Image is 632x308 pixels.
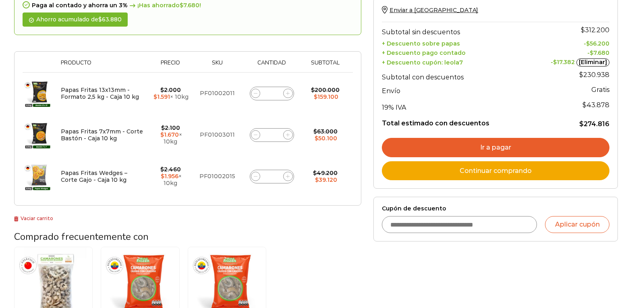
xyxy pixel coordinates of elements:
bdi: 200.000 [311,86,340,94]
span: $ [161,173,164,180]
a: Continuar comprando [382,161,609,181]
th: Cantidad [241,60,302,72]
span: $ [586,40,590,47]
span: $ [180,2,183,9]
bdi: 7.680 [180,2,199,9]
div: Ahorro acumulado de [23,12,128,27]
span: $ [590,49,593,56]
span: $ [153,93,157,100]
th: + Descuento pago contado [382,47,531,56]
a: Papas Fritas 7x7mm - Corte Bastón - Caja 10 kg [61,128,143,142]
span: $ [582,101,586,109]
input: Product quantity [266,88,278,99]
bdi: 2.100 [161,124,180,131]
td: PF01002015 [193,156,241,197]
span: Comprado frecuentemente con [14,230,149,243]
span: $ [161,124,165,131]
td: PF01002011 [193,73,241,114]
a: Papas Fritas 13x13mm - Formato 2,5 kg - Caja 10 kg [61,86,139,100]
bdi: 1.956 [161,173,178,180]
span: $ [313,169,317,177]
bdi: 159.100 [314,93,338,100]
a: Vaciar carrito [14,215,53,221]
span: $ [315,176,319,183]
span: ¡Has ahorrado ! [128,2,201,9]
a: Ir a pagar [382,138,609,157]
th: + Descuento sobre papas [382,38,531,47]
bdi: 63.000 [313,128,338,135]
span: 17.382 [553,58,575,66]
bdi: 49.200 [313,169,338,177]
td: PF01003011 [193,114,241,156]
bdi: 39.120 [315,176,337,183]
th: Precio [148,60,193,72]
button: Aplicar cupón [545,216,609,233]
span: 43.878 [582,101,609,109]
bdi: 230.938 [579,71,609,79]
a: Enviar a [GEOGRAPHIC_DATA] [382,6,478,14]
bdi: 56.200 [586,40,609,47]
th: Total estimado con descuentos [382,113,531,128]
td: - [531,47,609,56]
td: × 10kg [148,156,193,197]
th: Subtotal [302,60,349,72]
td: - [531,38,609,47]
bdi: 2.000 [160,86,181,94]
input: Product quantity [266,129,278,141]
th: + Descuento cupón: leola7 [382,56,531,67]
th: Sku [193,60,241,72]
span: $ [160,131,164,138]
span: $ [98,16,102,23]
span: $ [160,166,164,173]
td: × 10kg [148,114,193,156]
bdi: 63.880 [98,16,122,23]
strong: Gratis [591,86,609,94]
bdi: 274.816 [579,120,609,128]
th: 19% IVA [382,97,531,113]
bdi: 7.680 [590,49,609,56]
bdi: 1.670 [160,131,179,138]
bdi: 50.100 [315,135,337,142]
bdi: 312.200 [581,26,609,34]
span: $ [579,120,584,128]
div: Paga al contado y ahorra un 3% [23,2,353,9]
a: [Eliminar] [576,58,609,67]
a: Papas Fritas Wedges – Corte Gajo - Caja 10 kg [61,169,127,183]
bdi: 1.591 [153,93,170,100]
span: $ [313,128,317,135]
bdi: 2.460 [160,166,181,173]
span: $ [579,71,583,79]
span: $ [553,58,557,66]
th: Producto [57,60,148,72]
span: Enviar a [GEOGRAPHIC_DATA] [390,6,478,14]
label: Cupón de descuento [382,205,609,212]
th: Subtotal con descuentos [382,67,531,83]
span: $ [160,86,164,94]
th: Envío [382,83,531,97]
td: × 10kg [148,73,193,114]
span: $ [311,86,315,94]
span: $ [314,93,317,100]
input: Product quantity [266,171,278,182]
span: $ [315,135,318,142]
td: - [531,56,609,67]
span: $ [581,26,585,34]
th: Subtotal sin descuentos [382,22,531,38]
